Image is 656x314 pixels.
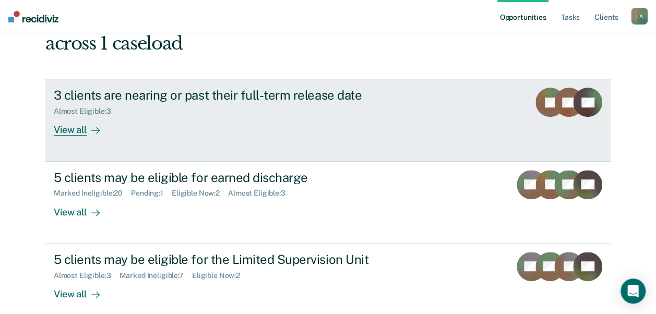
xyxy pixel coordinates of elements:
[172,189,228,198] div: Eligible Now : 2
[54,252,420,267] div: 5 clients may be eligible for the Limited Supervision Unit
[54,116,112,136] div: View all
[54,280,112,300] div: View all
[54,170,420,185] div: 5 clients may be eligible for earned discharge
[621,279,646,304] div: Open Intercom Messenger
[120,271,192,280] div: Marked Ineligible : 7
[54,107,120,116] div: Almost Eligible : 3
[45,79,611,161] a: 3 clients are nearing or past their full-term release dateAlmost Eligible:3View all
[131,189,172,198] div: Pending : 1
[54,271,120,280] div: Almost Eligible : 3
[192,271,248,280] div: Eligible Now : 2
[54,88,420,103] div: 3 clients are nearing or past their full-term release date
[8,11,58,22] img: Recidiviz
[54,189,131,198] div: Marked Ineligible : 20
[54,198,112,218] div: View all
[631,8,648,25] div: L A
[631,8,648,25] button: LA
[228,189,294,198] div: Almost Eligible : 3
[45,11,498,54] div: Hi, Alyssa. We’ve found some outstanding items across 1 caseload
[45,162,611,244] a: 5 clients may be eligible for earned dischargeMarked Ineligible:20Pending:1Eligible Now:2Almost E...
